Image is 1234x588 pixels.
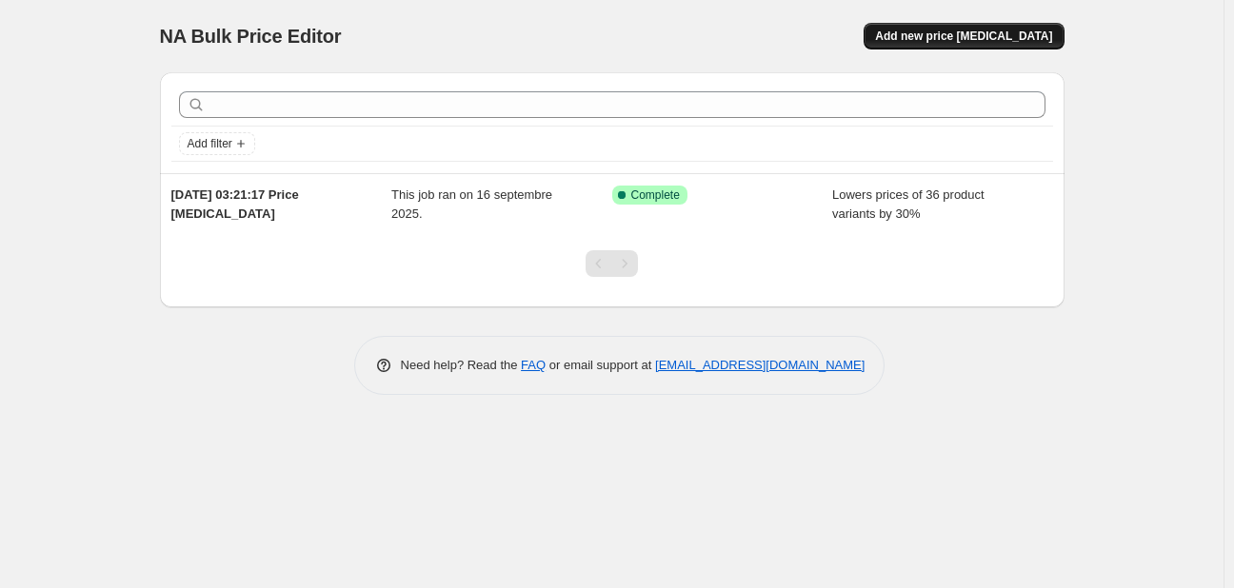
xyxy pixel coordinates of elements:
button: Add new price [MEDICAL_DATA] [864,23,1064,49]
a: [EMAIL_ADDRESS][DOMAIN_NAME] [655,358,865,372]
nav: Pagination [586,250,638,277]
span: Lowers prices of 36 product variants by 30% [832,187,985,221]
span: Need help? Read the [401,358,522,372]
button: Add filter [179,132,255,155]
span: Add filter [188,136,232,151]
span: [DATE] 03:21:17 Price [MEDICAL_DATA] [171,187,299,221]
a: FAQ [521,358,546,372]
span: or email support at [546,358,655,372]
span: NA Bulk Price Editor [160,26,342,47]
span: Add new price [MEDICAL_DATA] [875,29,1052,44]
span: This job ran on 16 septembre 2025. [391,187,552,221]
span: Complete [631,187,680,203]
